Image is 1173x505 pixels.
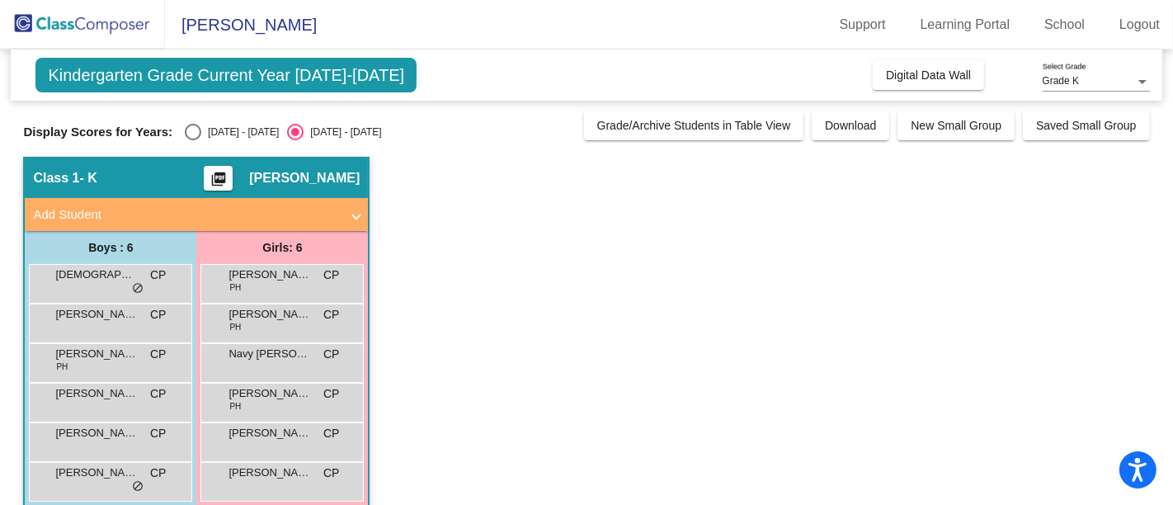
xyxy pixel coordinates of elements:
div: [DATE] - [DATE] [201,125,279,139]
span: CP [323,267,339,284]
span: [PERSON_NAME] [228,306,311,323]
span: Saved Small Group [1036,119,1136,132]
span: CP [323,465,339,482]
span: CP [323,346,339,363]
span: Kindergarten Grade Current Year [DATE]-[DATE] [35,58,417,92]
span: CP [150,465,166,482]
span: PH [229,321,241,333]
span: Navy [PERSON_NAME] [228,346,311,362]
button: Download [812,111,889,140]
button: Digital Data Wall [873,60,984,90]
div: Boys : 6 [25,231,196,264]
span: [PERSON_NAME] [55,465,138,481]
span: Display Scores for Years: [23,125,172,139]
span: CP [323,385,339,403]
span: PH [229,400,241,413]
span: CP [150,425,166,442]
button: New Small Group [897,111,1015,140]
span: CP [323,425,339,442]
span: do_not_disturb_alt [132,282,144,295]
span: PH [56,361,68,373]
span: Download [825,119,876,132]
span: CP [323,306,339,323]
div: [DATE] - [DATE] [304,125,381,139]
a: Support [827,12,899,38]
span: [PERSON_NAME] [249,170,360,186]
button: Print Students Details [204,166,233,191]
span: Grade/Archive Students in Table View [597,119,791,132]
span: New Small Group [911,119,1001,132]
span: [DEMOGRAPHIC_DATA] [55,267,138,283]
span: [PERSON_NAME] [55,346,138,362]
span: Class 1 [33,170,79,186]
button: Saved Small Group [1023,111,1149,140]
button: Grade/Archive Students in Table View [584,111,804,140]
span: Grade K [1043,75,1080,87]
span: [PERSON_NAME] [228,425,311,441]
mat-icon: picture_as_pdf [209,171,228,194]
span: PH [229,281,241,294]
span: [PERSON_NAME] [228,385,311,402]
span: [PERSON_NAME] [228,267,311,283]
div: Girls: 6 [196,231,368,264]
span: do_not_disturb_alt [132,480,144,493]
a: Learning Portal [907,12,1024,38]
span: [PERSON_NAME] [55,306,138,323]
span: [PERSON_NAME] [55,425,138,441]
span: Digital Data Wall [886,68,971,82]
mat-radio-group: Select an option [185,124,381,140]
mat-panel-title: Add Student [33,205,340,224]
a: School [1031,12,1098,38]
span: CP [150,267,166,284]
mat-expansion-panel-header: Add Student [25,198,368,231]
span: [PERSON_NAME] [165,12,317,38]
span: [PERSON_NAME] [228,465,311,481]
span: - K [79,170,97,186]
span: CP [150,306,166,323]
span: CP [150,346,166,363]
span: [PERSON_NAME] [55,385,138,402]
span: CP [150,385,166,403]
a: Logout [1106,12,1173,38]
